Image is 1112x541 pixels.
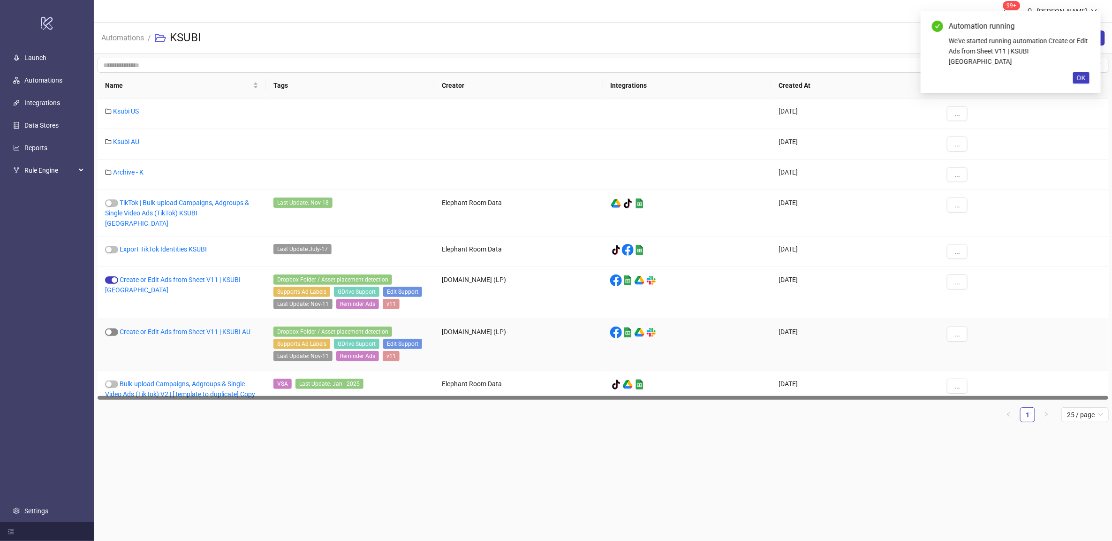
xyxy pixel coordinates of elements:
[105,138,112,145] span: folder
[273,327,392,337] span: Dropbox Folder / Asset placement detection
[1091,8,1097,15] span: down
[24,99,60,107] a: Integrations
[383,339,422,349] span: Edit Support
[954,248,960,255] span: ...
[947,327,968,342] button: ...
[113,138,139,145] a: Ksubi AU
[273,244,332,254] span: Last Update July-17
[771,129,939,160] div: [DATE]
[954,110,960,117] span: ...
[1061,407,1109,422] div: Page Size
[434,73,603,99] th: Creator
[24,76,62,84] a: Automations
[105,169,112,175] span: folder
[1033,6,1091,16] div: [PERSON_NAME]
[98,73,266,99] th: Name
[947,274,968,290] button: ...
[266,73,434,99] th: Tags
[954,330,960,338] span: ...
[954,201,960,209] span: ...
[105,199,249,227] a: TikTok | Bulk-upload Campaigns, Adgroups & Single Video Ads (TikTok) KSUBI [GEOGRAPHIC_DATA]
[1020,407,1035,422] li: 1
[947,137,968,152] button: ...
[113,107,139,115] a: Ksubi US
[434,236,603,267] div: Elephant Room Data
[954,140,960,148] span: ...
[954,382,960,390] span: ...
[155,32,166,44] span: folder-open
[949,21,1089,32] div: Automation running
[771,236,939,267] div: [DATE]
[105,380,255,398] a: Bulk-upload Campaigns, Adgroups & Single Video Ads (TikTok) V2 | [Template to duplicate] Copy
[383,351,400,361] span: v11
[771,267,939,319] div: [DATE]
[771,371,939,407] div: [DATE]
[954,278,960,286] span: ...
[771,319,939,371] div: [DATE]
[334,287,379,297] span: GDrive Support
[24,161,76,180] span: Rule Engine
[949,36,1089,67] div: We've started running automation Create or Edit Ads from Sheet V11 | KSUBI [GEOGRAPHIC_DATA]
[336,299,379,309] span: Reminder Ads
[1067,408,1103,422] span: 25 / page
[1027,8,1033,15] span: user
[1044,411,1049,417] span: right
[932,21,943,32] span: check-circle
[24,54,46,61] a: Launch
[1001,407,1016,422] li: Previous Page
[771,73,939,99] th: Created At
[434,267,603,319] div: [DOMAIN_NAME] (LP)
[148,23,151,53] li: /
[273,339,330,349] span: Supports Ad Labels
[273,198,333,208] span: Last Update: Nov-18
[295,379,363,389] span: Last Update: Jan - 2025
[1021,408,1035,422] a: 1
[947,379,968,394] button: ...
[1039,407,1054,422] li: Next Page
[779,80,924,91] span: Created At
[105,108,112,114] span: folder
[434,371,603,407] div: Elephant Room Data
[113,168,144,176] a: Archive - K
[24,507,48,515] a: Settings
[273,274,392,285] span: Dropbox Folder / Asset placement detection
[8,528,14,535] span: menu-fold
[170,30,201,46] h3: KSUBI
[1073,72,1089,84] button: OK
[947,244,968,259] button: ...
[383,299,400,309] span: v11
[273,299,333,309] span: Last Update: Nov-11
[947,167,968,182] button: ...
[273,379,292,389] span: VSA
[383,287,422,297] span: Edit Support
[1077,74,1086,82] span: OK
[105,80,251,91] span: Name
[336,351,379,361] span: Reminder Ads
[947,106,968,121] button: ...
[434,190,603,236] div: Elephant Room Data
[120,245,207,253] a: Export TikTok Identities KSUBI
[434,319,603,371] div: [DOMAIN_NAME] (LP)
[105,276,241,294] a: Create or Edit Ads from Sheet V11 | KSUBI [GEOGRAPHIC_DATA]
[771,160,939,190] div: [DATE]
[771,99,939,129] div: [DATE]
[273,287,330,297] span: Supports Ad Labels
[13,167,20,174] span: fork
[1003,1,1021,10] sup: 1697
[771,190,939,236] div: [DATE]
[120,328,250,335] a: Create or Edit Ads from Sheet V11 | KSUBI AU
[24,144,47,152] a: Reports
[273,351,333,361] span: Last Update: Nov-11
[947,198,968,213] button: ...
[603,73,771,99] th: Integrations
[334,339,379,349] span: GDrive Support
[1039,407,1054,422] button: right
[954,171,960,178] span: ...
[1001,407,1016,422] button: left
[99,32,146,42] a: Automations
[1006,411,1012,417] span: left
[24,122,59,129] a: Data Stores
